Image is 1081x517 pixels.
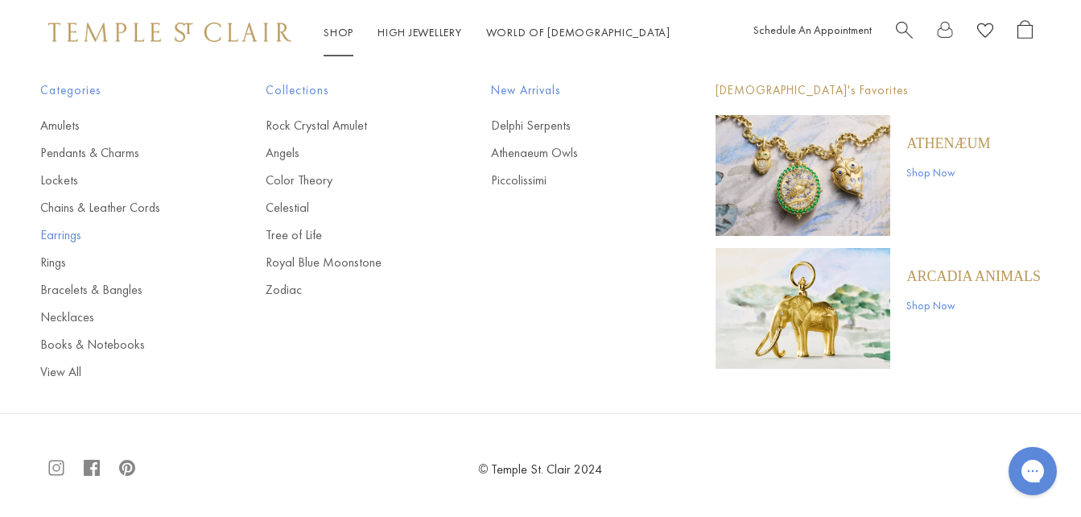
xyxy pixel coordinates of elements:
[324,25,353,39] a: ShopShop
[266,199,427,217] a: Celestial
[266,172,427,189] a: Color Theory
[906,267,1041,285] a: ARCADIA ANIMALS
[491,117,652,134] a: Delphi Serpents
[1001,441,1065,501] iframe: Gorgias live chat messenger
[40,172,201,189] a: Lockets
[40,226,201,244] a: Earrings
[266,226,427,244] a: Tree of Life
[266,117,427,134] a: Rock Crystal Amulet
[40,254,201,271] a: Rings
[324,23,670,43] nav: Main navigation
[753,23,872,37] a: Schedule An Appointment
[486,25,670,39] a: World of [DEMOGRAPHIC_DATA]World of [DEMOGRAPHIC_DATA]
[491,172,652,189] a: Piccolissimi
[266,281,427,299] a: Zodiac
[491,81,652,101] span: New Arrivals
[378,25,462,39] a: High JewelleryHigh Jewellery
[906,134,990,152] a: Athenæum
[896,20,913,45] a: Search
[479,461,603,478] a: © Temple St. Clair 2024
[491,144,652,162] a: Athenaeum Owls
[40,363,201,381] a: View All
[40,81,201,101] span: Categories
[40,117,201,134] a: Amulets
[40,199,201,217] a: Chains & Leather Cords
[716,81,1041,101] p: [DEMOGRAPHIC_DATA]'s Favorites
[266,81,427,101] span: Collections
[40,144,201,162] a: Pendants & Charms
[40,281,201,299] a: Bracelets & Bangles
[48,23,291,42] img: Temple St. Clair
[266,144,427,162] a: Angels
[906,296,1041,314] a: Shop Now
[40,336,201,354] a: Books & Notebooks
[1017,20,1033,45] a: Open Shopping Bag
[906,163,990,181] a: Shop Now
[266,254,427,271] a: Royal Blue Moonstone
[40,308,201,326] a: Necklaces
[977,20,993,45] a: View Wishlist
